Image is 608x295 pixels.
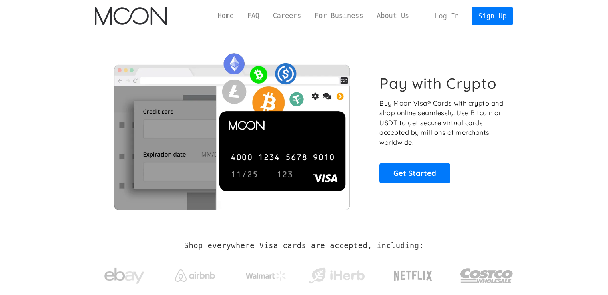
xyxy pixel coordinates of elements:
a: iHerb [307,257,366,290]
img: Moon Cards let you spend your crypto anywhere Visa is accepted. [95,48,369,210]
img: Walmart [246,271,286,281]
img: Airbnb [175,269,215,282]
a: For Business [308,11,370,21]
img: Netflix [393,266,433,286]
a: Netflix [377,258,449,290]
img: Moon Logo [95,7,167,25]
p: Buy Moon Visa® Cards with crypto and shop online seamlessly! Use Bitcoin or USDT to get secure vi... [379,98,504,147]
img: iHerb [307,265,366,286]
a: ebay [95,255,154,293]
a: Costco [460,253,514,295]
a: FAQ [241,11,266,21]
a: Walmart [236,263,295,285]
a: Get Started [379,163,450,183]
a: Airbnb [165,261,225,286]
a: Careers [266,11,308,21]
img: Costco [460,261,514,291]
a: Sign Up [472,7,513,25]
a: Home [211,11,241,21]
a: About Us [370,11,416,21]
h1: Pay with Crypto [379,74,497,92]
img: ebay [104,263,144,289]
a: Log In [428,7,466,25]
h2: Shop everywhere Visa cards are accepted, including: [184,241,424,250]
a: home [95,7,167,25]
